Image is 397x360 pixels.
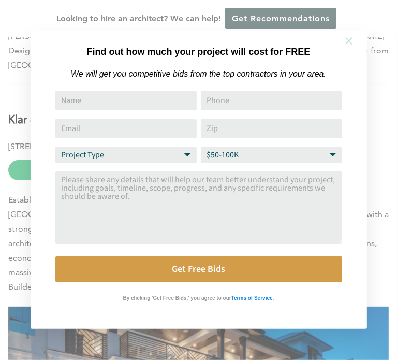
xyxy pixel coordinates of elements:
[55,91,197,110] input: Name
[55,171,342,244] textarea: Comment or Message
[201,91,342,110] input: Phone
[55,256,342,282] button: Get Free Bids
[199,286,385,348] iframe: Drift Widget Chat Controller
[55,147,197,163] select: Project Type
[201,119,342,138] input: Zip
[201,147,342,163] select: Budget Range
[71,69,326,78] em: We will get you competitive bids from the top contractors in your area.
[123,295,231,301] strong: By clicking 'Get Free Bids,' you agree to our
[331,23,367,59] button: Close
[55,119,197,138] input: Email Address
[86,47,310,57] strong: Find out how much your project will cost for FREE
